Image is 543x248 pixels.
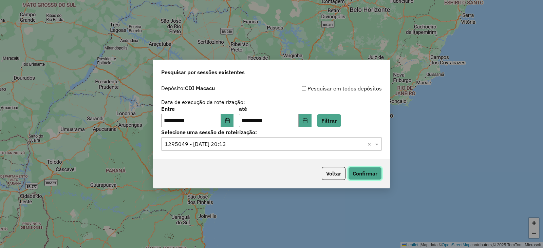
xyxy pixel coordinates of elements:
button: Confirmar [348,167,382,180]
strong: CDI Macacu [185,85,215,91]
div: Pesquisar em todos depósitos [271,84,382,92]
button: Choose Date [299,114,312,127]
label: Entre [161,105,233,113]
label: Selecione uma sessão de roteirização: [161,128,382,136]
label: Data de execução da roteirização: [161,98,245,106]
button: Filtrar [317,114,341,127]
button: Voltar [322,167,345,180]
button: Choose Date [221,114,234,127]
span: Clear all [368,140,373,148]
label: até [239,105,311,113]
span: Pesquisar por sessões existentes [161,68,245,76]
label: Depósito: [161,84,215,92]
